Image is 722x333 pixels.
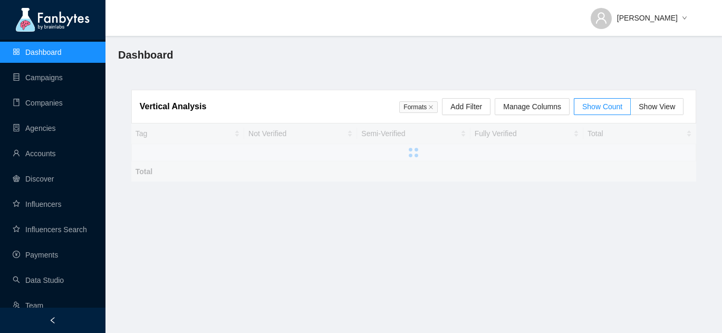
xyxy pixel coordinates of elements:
[13,48,62,56] a: appstoreDashboard
[428,104,434,110] span: close
[595,12,608,24] span: user
[617,12,678,24] span: [PERSON_NAME]
[639,102,675,111] span: Show View
[13,124,56,132] a: containerAgencies
[450,101,482,112] span: Add Filter
[13,225,87,234] a: starInfluencers Search
[13,276,64,284] a: searchData Studio
[582,5,696,22] button: [PERSON_NAME]down
[13,301,43,310] a: usergroup-addTeam
[13,99,63,107] a: bookCompanies
[582,102,622,111] span: Show Count
[13,200,61,208] a: starInfluencers
[13,149,56,158] a: userAccounts
[118,46,173,63] span: Dashboard
[49,317,56,324] span: left
[682,15,687,22] span: down
[140,100,207,113] article: Vertical Analysis
[13,251,58,259] a: pay-circlePayments
[442,98,490,115] button: Add Filter
[13,175,54,183] a: radar-chartDiscover
[13,73,63,82] a: databaseCampaigns
[495,98,570,115] button: Manage Columns
[503,101,561,112] span: Manage Columns
[399,101,438,113] span: Formats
